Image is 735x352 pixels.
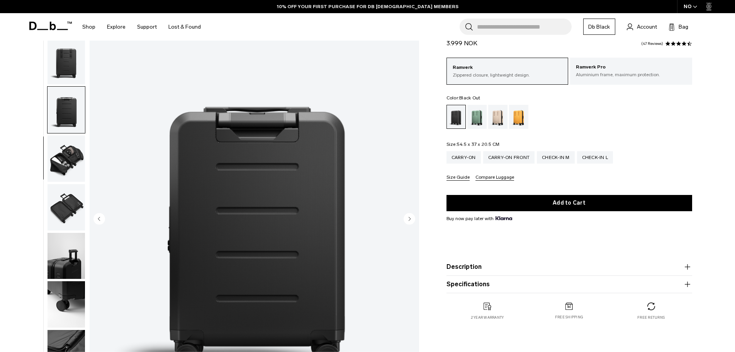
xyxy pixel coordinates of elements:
button: Add to Cart [446,195,692,211]
button: Ramverk Carry-on Black Out [47,184,85,231]
button: Bag [669,22,688,31]
a: 10% OFF YOUR FIRST PURCHASE FOR DB [DEMOGRAPHIC_DATA] MEMBERS [277,3,458,10]
button: Next slide [404,213,415,226]
legend: Size: [446,142,500,147]
span: 3.999 NOK [446,39,477,47]
span: Black Out [459,95,480,101]
a: Check-in M [537,151,575,164]
a: Black Out [446,105,466,129]
p: Free returns [637,315,665,320]
legend: Color: [446,96,480,100]
a: Db Black [583,19,615,35]
p: Aluminium frame, maximum protection. [576,71,686,78]
p: Ramverk Pro [576,63,686,71]
p: 2 year warranty [471,315,504,320]
img: Ramverk Carry-on Black Out [48,38,85,85]
nav: Main Navigation [76,13,207,41]
button: Ramverk Carry-on Black Out [47,86,85,133]
a: Support [137,13,157,41]
a: Fogbow Beige [488,105,508,129]
a: Shop [82,13,95,41]
button: Ramverk Carry-on Black Out [47,232,85,280]
p: Zippered closure, lightweight design. [453,72,562,79]
a: Parhelion Orange [509,105,528,129]
a: 47 reviews [641,42,663,46]
a: Carry-on [446,151,481,164]
a: Explore [107,13,126,41]
span: Bag [679,23,688,31]
a: Lost & Found [168,13,201,41]
a: Green Ray [467,105,487,129]
img: Ramverk Carry-on Black Out [48,87,85,133]
button: Ramverk Carry-on Black Out [47,281,85,328]
img: Ramverk Carry-on Black Out [48,135,85,182]
span: 54.5 x 37 x 20.5 CM [457,142,500,147]
button: Ramverk Carry-on Black Out [47,38,85,85]
img: {"height" => 20, "alt" => "Klarna"} [496,216,512,220]
a: Account [627,22,657,31]
button: Ramverk Carry-on Black Out [47,135,85,182]
span: Account [637,23,657,31]
button: Description [446,262,692,272]
button: Compare Luggage [475,175,514,181]
button: Previous slide [93,213,105,226]
button: Specifications [446,280,692,289]
p: Free shipping [555,314,583,320]
p: Ramverk [453,64,562,72]
span: Buy now pay later with [446,215,512,222]
button: Size Guide [446,175,470,181]
img: Ramverk Carry-on Black Out [48,281,85,328]
img: Ramverk Carry-on Black Out [48,184,85,231]
img: Ramverk Carry-on Black Out [48,233,85,279]
a: Carry-on Front [483,151,535,164]
a: Ramverk Pro Aluminium frame, maximum protection. [570,58,692,84]
a: Check-in L [577,151,613,164]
